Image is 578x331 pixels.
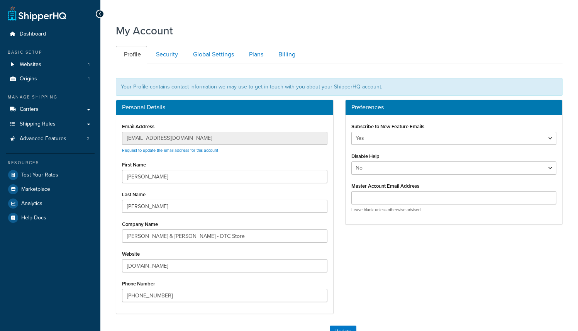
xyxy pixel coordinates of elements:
li: Origins [6,72,95,86]
span: Test Your Rates [21,172,58,178]
span: Carriers [20,106,39,113]
label: Company Name [122,221,158,227]
div: Resources [6,160,95,166]
a: Request to update the email address for this account [122,147,218,153]
div: Basic Setup [6,49,95,56]
li: Advanced Features [6,132,95,146]
a: Websites 1 [6,58,95,72]
a: ShipperHQ Home [8,6,66,21]
a: Origins 1 [6,72,95,86]
a: Shipping Rules [6,117,95,131]
label: Email Address [122,124,154,129]
a: Global Settings [185,46,240,63]
a: Profile [116,46,147,63]
span: 1 [88,76,90,82]
label: Phone Number [122,281,155,287]
label: Master Account Email Address [351,183,419,189]
a: Help Docs [6,211,95,225]
span: Help Docs [21,215,46,221]
a: Billing [270,46,302,63]
span: Shipping Rules [20,121,56,127]
h3: Personal Details [122,104,327,111]
label: Subscribe to New Feature Emails [351,124,424,129]
h3: Preferences [351,104,557,111]
span: Marketplace [21,186,50,193]
h1: My Account [116,23,173,38]
span: 1 [88,61,90,68]
div: Manage Shipping [6,94,95,100]
a: Analytics [6,197,95,210]
a: Advanced Features 2 [6,132,95,146]
span: Analytics [21,200,42,207]
label: Website [122,251,140,257]
a: Security [148,46,184,63]
span: 2 [87,136,90,142]
label: Disable Help [351,153,380,159]
div: Your Profile contains contact information we may use to get in touch with you about your ShipperH... [116,78,563,96]
span: Websites [20,61,41,68]
span: Origins [20,76,37,82]
a: Carriers [6,102,95,117]
a: Dashboard [6,27,95,41]
a: Plans [241,46,270,63]
span: Advanced Features [20,136,66,142]
span: Dashboard [20,31,46,37]
li: Websites [6,58,95,72]
a: Marketplace [6,182,95,196]
p: Leave blank unless otherwise advised [351,207,557,213]
label: Last Name [122,192,146,197]
a: Test Your Rates [6,168,95,182]
label: First Name [122,162,146,168]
